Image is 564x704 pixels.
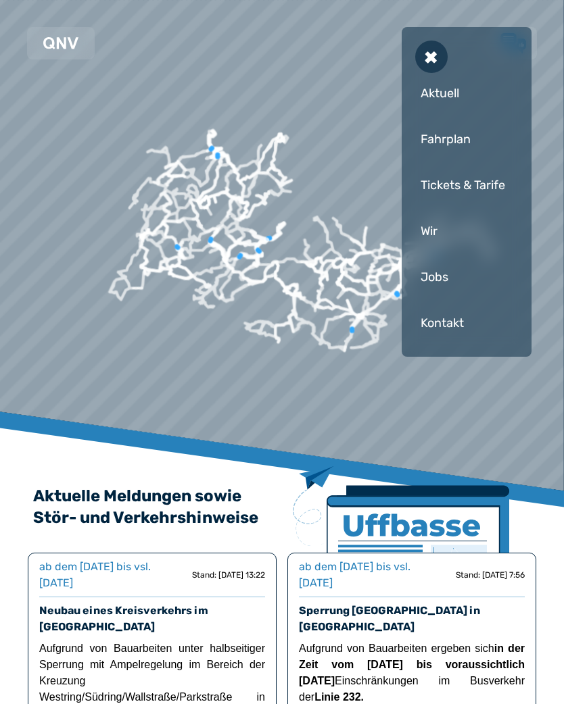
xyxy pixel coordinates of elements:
div: ab dem [DATE] bis vsl. [DATE] [299,559,445,591]
a: Fahrplan [415,119,518,159]
a: Neubau eines Kreisverkehrs im [GEOGRAPHIC_DATA] [39,604,208,633]
a: QNV Logo [43,32,78,54]
span: Aufgrund von Bauarbeiten ergeben sich Einschränkungen im Busverkehr der [299,643,525,703]
a: Jobs [415,257,518,297]
a: Tickets & Tarife [415,165,518,205]
strong: in der Zeit vom [DATE] bis voraussichtlich [DATE] [299,643,525,686]
div: + [408,34,454,80]
a: Kontakt [415,303,518,343]
div: Stand: [DATE] 7:56 [456,570,525,580]
div: ab dem [DATE] bis vsl. [DATE] [39,559,181,591]
div: Stand: [DATE] 13:22 [192,570,265,580]
strong: Linie 232. [314,691,364,703]
img: QNV Logo [43,37,78,49]
a: Aktuell [415,73,518,114]
img: Zeitung mit Titel Uffbase [293,466,509,634]
a: Wir [415,211,518,251]
h2: Aktuelle Meldungen sowie Stör- und Verkehrshinweise [33,485,531,528]
a: Sperrung [GEOGRAPHIC_DATA] in [GEOGRAPHIC_DATA] [299,604,480,633]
